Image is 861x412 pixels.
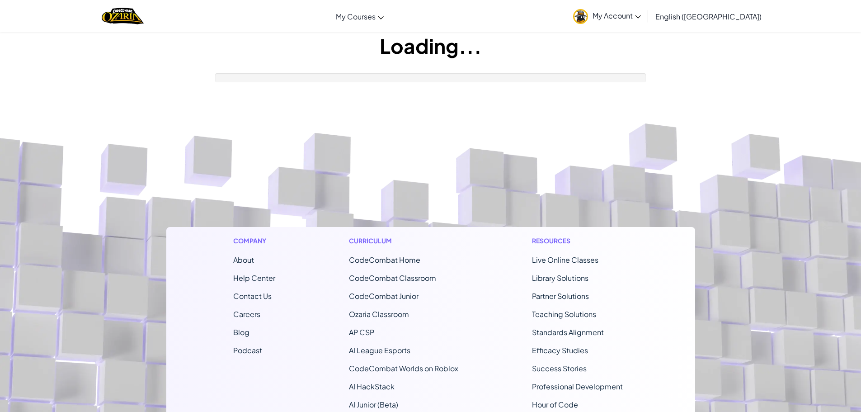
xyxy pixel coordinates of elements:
[569,2,645,30] a: My Account
[233,255,254,265] a: About
[532,346,588,355] a: Efficacy Studies
[655,12,762,21] span: English ([GEOGRAPHIC_DATA])
[349,382,395,391] a: AI HackStack
[102,7,144,25] img: Home
[349,309,409,319] a: Ozaria Classroom
[651,4,766,28] a: English ([GEOGRAPHIC_DATA])
[336,12,376,21] span: My Courses
[532,291,589,301] a: Partner Solutions
[102,7,144,25] a: Ozaria by CodeCombat logo
[331,4,388,28] a: My Courses
[233,291,272,301] span: Contact Us
[349,364,458,373] a: CodeCombat Worlds on Roblox
[233,309,260,319] a: Careers
[233,236,275,246] h1: Company
[349,400,398,409] a: AI Junior (Beta)
[349,327,374,337] a: AP CSP
[233,273,275,283] a: Help Center
[233,346,262,355] a: Podcast
[573,9,588,24] img: avatar
[349,273,436,283] a: CodeCombat Classroom
[593,11,641,20] span: My Account
[532,327,604,337] a: Standards Alignment
[532,382,623,391] a: Professional Development
[349,346,410,355] a: AI League Esports
[349,255,420,265] span: CodeCombat Home
[532,364,587,373] a: Success Stories
[233,327,249,337] a: Blog
[349,236,458,246] h1: Curriculum
[532,309,596,319] a: Teaching Solutions
[532,236,628,246] h1: Resources
[532,273,588,283] a: Library Solutions
[349,291,419,301] a: CodeCombat Junior
[532,400,578,409] a: Hour of Code
[532,255,598,265] a: Live Online Classes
